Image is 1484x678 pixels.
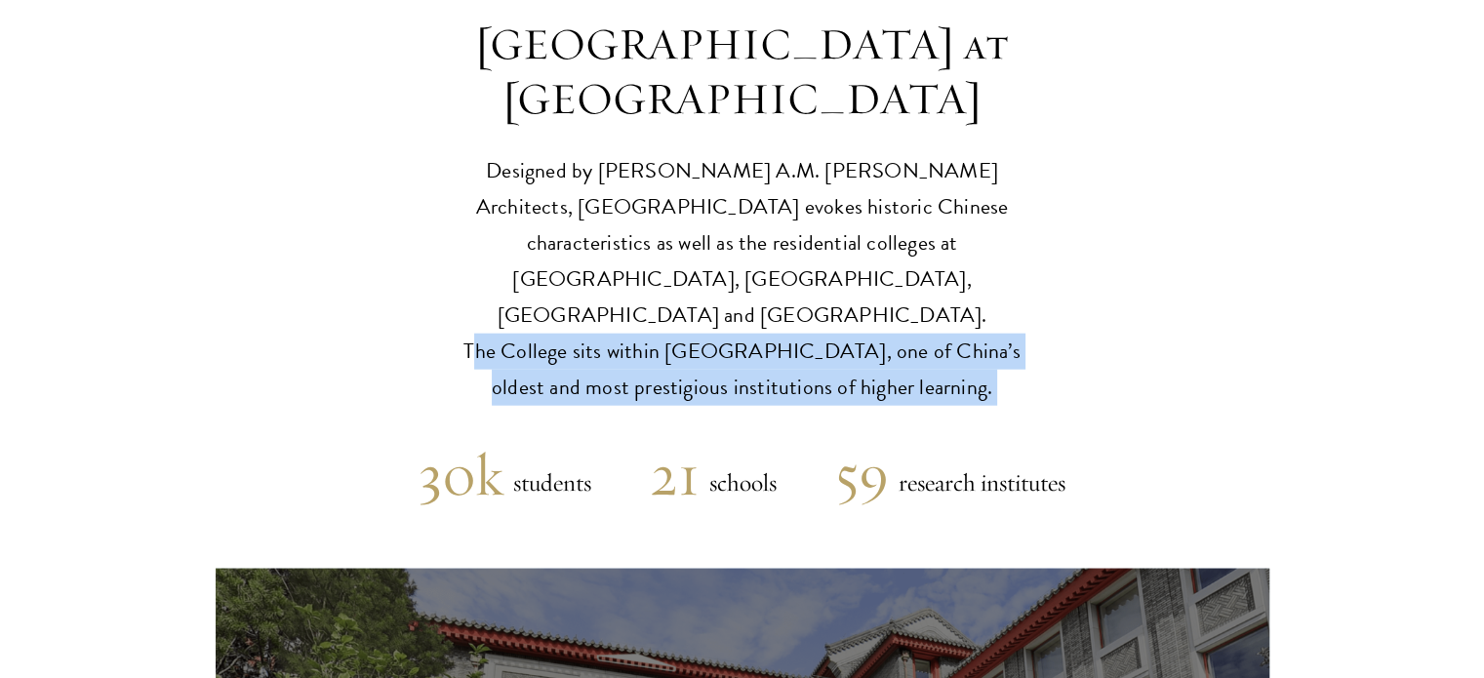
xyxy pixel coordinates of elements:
h2: 59 [835,440,889,510]
h5: students [503,463,591,502]
h2: 30k [419,440,503,510]
p: Designed by [PERSON_NAME] A.M. [PERSON_NAME] Architects, [GEOGRAPHIC_DATA] evokes historic Chines... [440,153,1045,406]
h3: [GEOGRAPHIC_DATA] at [GEOGRAPHIC_DATA] [440,18,1045,127]
h5: schools [700,463,777,502]
h5: research institutes [889,463,1065,502]
h2: 21 [650,440,700,510]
